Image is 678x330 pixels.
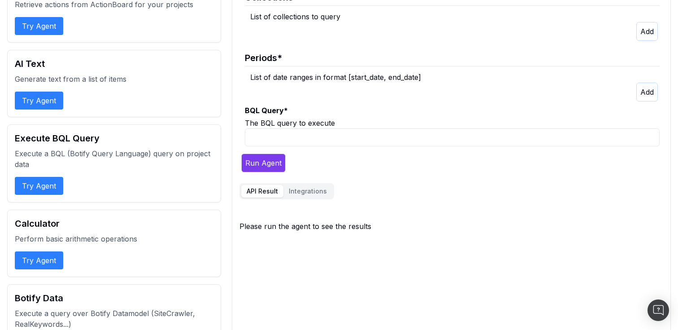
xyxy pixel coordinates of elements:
[15,308,213,330] p: Execute a query over Botify Datamodel (SiteCrawler, RealKeywords...)
[15,57,213,70] h2: AI Text
[15,132,213,145] h2: Execute BQL Query
[250,72,660,83] div: List of date ranges in format [start_date, end_date]
[245,118,660,128] div: The BQL query to execute
[15,217,213,230] h2: Calculator
[15,17,63,35] button: Try Agent
[15,292,213,304] h2: Botify Data
[241,185,283,198] button: API Result
[636,22,658,41] button: Add
[15,177,63,195] button: Try Agent
[15,148,213,170] p: Execute a BQL (Botify Query Language) query on project data
[239,221,663,232] div: Please run the agent to see the results
[245,105,660,116] label: BQL Query
[241,154,286,172] button: Run Agent
[15,74,213,84] p: Generate text from a list of items
[283,185,332,198] button: Integrations
[15,92,63,110] button: Try Agent
[648,299,669,321] div: Open Intercom Messenger
[15,233,213,244] p: Perform basic arithmetic operations
[245,44,660,66] legend: Periods
[15,251,63,269] button: Try Agent
[636,83,658,101] button: Add
[250,11,660,22] div: List of collections to query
